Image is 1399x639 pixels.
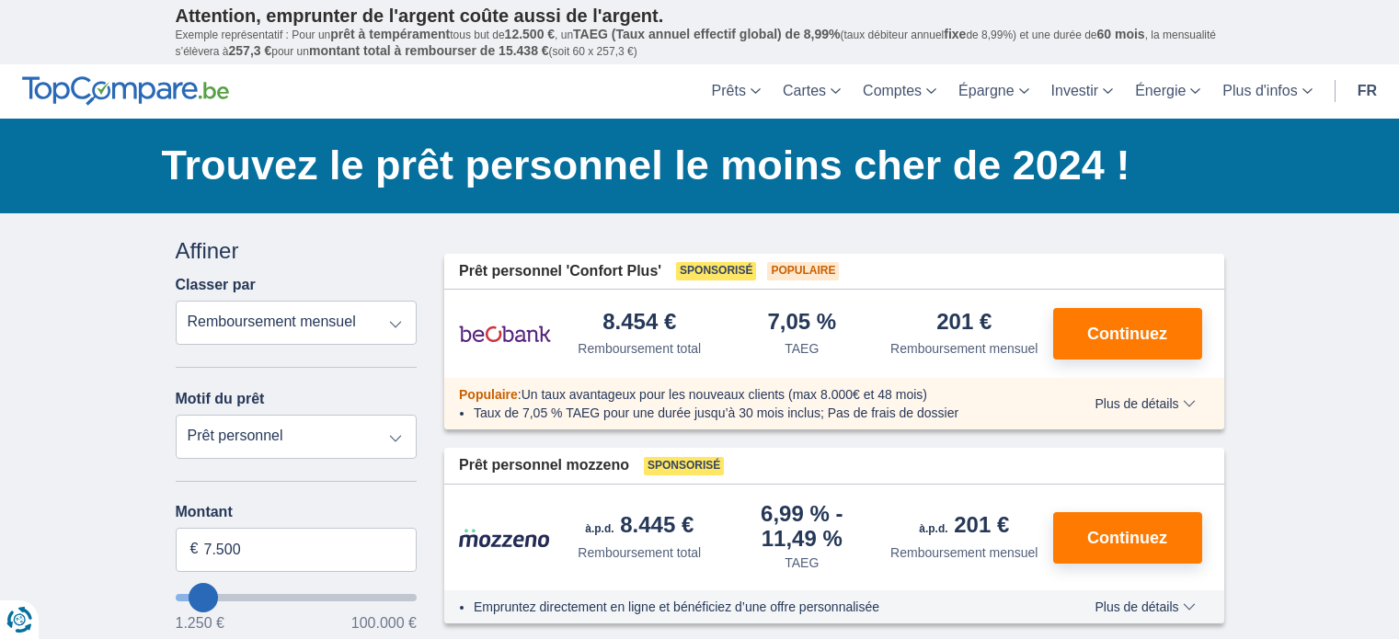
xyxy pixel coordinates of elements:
button: Plus de détails [1081,396,1209,411]
button: Plus de détails [1081,599,1209,614]
div: 6,99 % [728,503,877,550]
li: Empruntez directement en ligne et bénéficiez d’une offre personnalisée [474,598,1041,616]
span: Plus de détails [1095,600,1195,613]
div: 8.445 € [585,514,694,540]
span: Plus de détails [1095,397,1195,410]
span: Continuez [1087,325,1167,342]
a: Investir [1040,64,1125,119]
a: Cartes [772,64,852,119]
a: Épargne [947,64,1040,119]
a: Prêts [701,64,772,119]
p: Attention, emprunter de l'argent coûte aussi de l'argent. [176,5,1224,27]
span: Sponsorisé [676,262,756,280]
label: Motif du prêt [176,391,265,407]
span: € [190,539,199,560]
div: Affiner [176,235,418,267]
div: 201 € [936,311,992,336]
a: Comptes [852,64,947,119]
img: TopCompare [22,76,229,106]
span: Sponsorisé [644,457,724,475]
span: Populaire [459,387,518,402]
button: Continuez [1053,308,1202,359]
a: fr [1347,64,1388,119]
span: Un taux avantageux pour les nouveaux clients (max 8.000€ et 48 mois) [522,387,927,402]
a: Plus d'infos [1211,64,1323,119]
div: 201 € [919,514,1009,540]
p: Exemple représentatif : Pour un tous but de , un (taux débiteur annuel de 8,99%) et une durée de ... [176,27,1224,60]
label: Montant [176,504,418,520]
div: Remboursement mensuel [890,543,1038,562]
span: Populaire [767,262,839,280]
span: fixe [944,27,966,41]
span: 100.000 € [351,616,417,631]
div: Remboursement total [578,339,701,358]
div: Remboursement mensuel [890,339,1038,358]
li: Taux de 7,05 % TAEG pour une durée jusqu’à 30 mois inclus; Pas de frais de dossier [474,404,1041,422]
span: 12.500 € [505,27,556,41]
a: Énergie [1124,64,1211,119]
div: Remboursement total [578,543,701,562]
div: TAEG [785,553,819,572]
div: : [444,385,1056,404]
img: pret personnel Mozzeno [459,528,551,548]
span: prêt à tempérament [330,27,450,41]
input: wantToBorrow [176,594,418,601]
label: Classer par [176,277,256,293]
span: 1.250 € [176,616,224,631]
div: 7,05 % [767,311,836,336]
img: pret personnel Beobank [459,311,551,357]
span: TAEG (Taux annuel effectif global) de 8,99% [573,27,840,41]
h1: Trouvez le prêt personnel le moins cher de 2024 ! [162,137,1224,194]
span: Continuez [1087,530,1167,546]
span: 257,3 € [229,43,272,58]
button: Continuez [1053,512,1202,564]
span: 60 mois [1097,27,1145,41]
span: Prêt personnel mozzeno [459,455,629,476]
div: TAEG [785,339,819,358]
span: montant total à rembourser de 15.438 € [309,43,549,58]
div: 8.454 € [602,311,676,336]
span: Prêt personnel 'Confort Plus' [459,261,661,282]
